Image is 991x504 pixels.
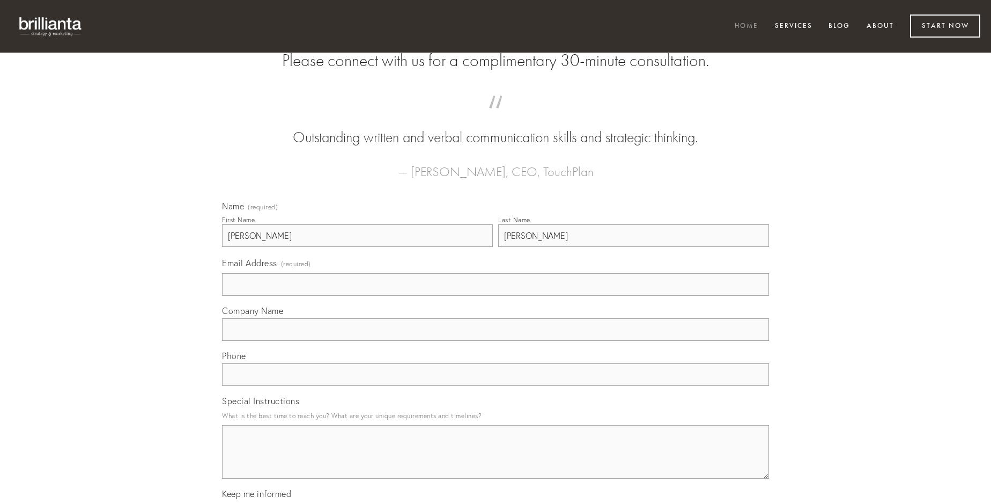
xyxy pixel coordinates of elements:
[248,204,278,210] span: (required)
[728,18,765,35] a: Home
[222,201,244,211] span: Name
[768,18,819,35] a: Services
[11,11,91,42] img: brillianta - research, strategy, marketing
[239,148,752,182] figcaption: — [PERSON_NAME], CEO, TouchPlan
[222,350,246,361] span: Phone
[498,216,530,224] div: Last Name
[239,106,752,127] span: “
[281,257,311,271] span: (required)
[222,488,291,499] span: Keep me informed
[222,396,299,406] span: Special Instructions
[222,50,769,71] h2: Please connect with us for a complimentary 30-minute consultation.
[222,408,769,423] p: What is the best time to reach you? What are your unique requirements and timelines?
[860,18,901,35] a: About
[822,18,857,35] a: Blog
[239,106,752,148] blockquote: Outstanding written and verbal communication skills and strategic thinking.
[222,305,283,316] span: Company Name
[910,14,980,38] a: Start Now
[222,216,255,224] div: First Name
[222,258,277,268] span: Email Address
